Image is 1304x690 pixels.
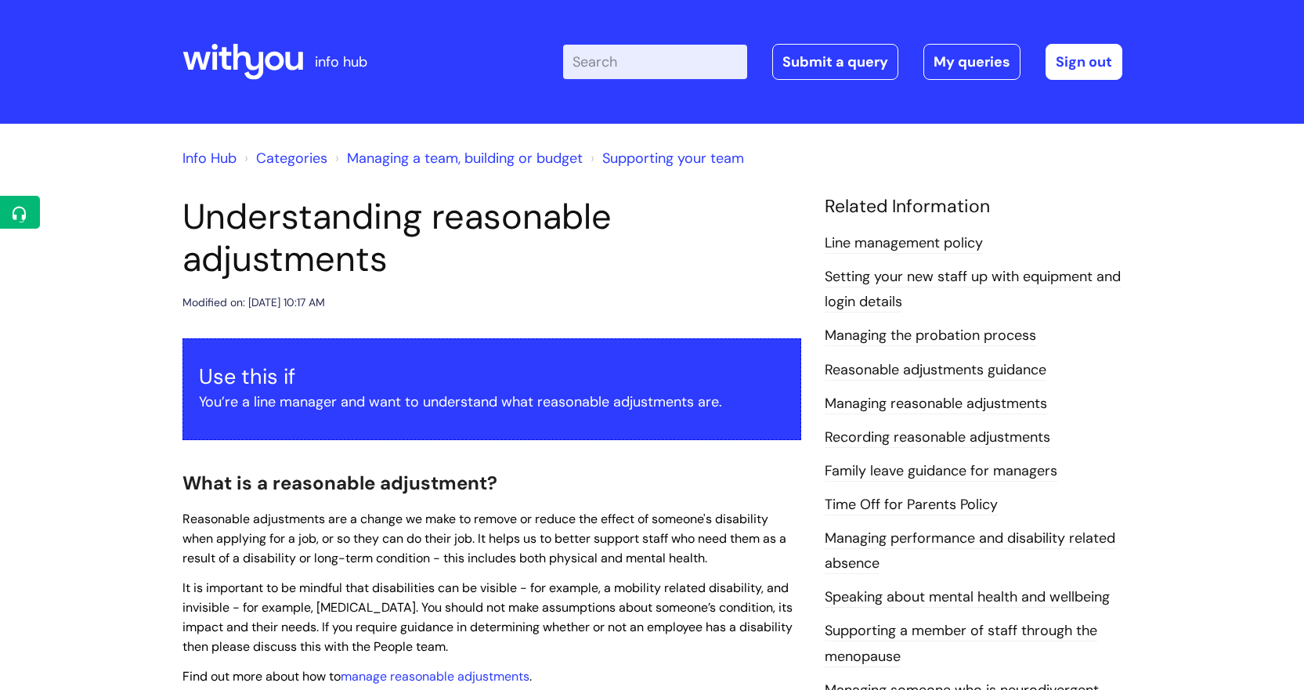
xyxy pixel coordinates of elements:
span: Reasonable adjustments are a change we make to remove or reduce the effect of someone's disabilit... [182,511,786,566]
a: Managing a team, building or budget [347,149,583,168]
div: | - [563,44,1122,80]
a: Line management policy [825,233,983,254]
li: Solution home [240,146,327,171]
a: My queries [923,44,1020,80]
span: It is important to be mindful that disabilities can be visible - for example, a mobility related ... [182,580,793,654]
a: Sign out [1046,44,1122,80]
a: Submit a query [772,44,898,80]
h1: Understanding reasonable adjustments [182,196,801,280]
h3: Use this if [199,364,785,389]
a: Speaking about mental health and wellbeing [825,587,1110,608]
p: info hub [315,49,367,74]
a: manage reasonable adjustments [341,668,529,685]
a: Family leave guidance for managers [825,461,1057,482]
a: Managing performance and disability related absence [825,529,1115,574]
a: Managing the probation process [825,326,1036,346]
p: You’re a line manager and want to understand what reasonable adjustments are. [199,389,785,414]
div: Modified on: [DATE] 10:17 AM [182,293,325,312]
a: Supporting a member of staff through the menopause [825,621,1097,667]
a: Reasonable adjustments guidance [825,360,1046,381]
a: Setting your new staff up with equipment and login details [825,267,1121,312]
li: Supporting your team [587,146,744,171]
a: Categories [256,149,327,168]
span: Find out more about how to . [182,668,532,685]
a: Time Off for Parents Policy [825,495,998,515]
input: Search [563,45,747,79]
span: What is a reasonable adjustment? [182,471,497,495]
a: Supporting your team [602,149,744,168]
h4: Related Information [825,196,1122,218]
a: Managing reasonable adjustments [825,394,1047,414]
a: Info Hub [182,149,237,168]
li: Managing a team, building or budget [331,146,583,171]
a: Recording reasonable adjustments [825,428,1050,448]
